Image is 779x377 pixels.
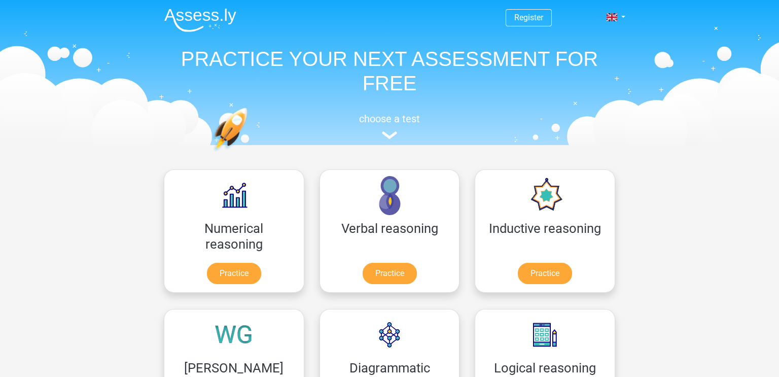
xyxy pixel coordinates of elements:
[212,108,287,199] img: practice
[363,263,417,284] a: Practice
[164,8,236,32] img: Assessly
[156,47,623,95] h1: PRACTICE YOUR NEXT ASSESSMENT FOR FREE
[514,13,543,22] a: Register
[382,131,397,139] img: assessment
[207,263,261,284] a: Practice
[156,113,623,140] a: choose a test
[156,113,623,125] h5: choose a test
[518,263,572,284] a: Practice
